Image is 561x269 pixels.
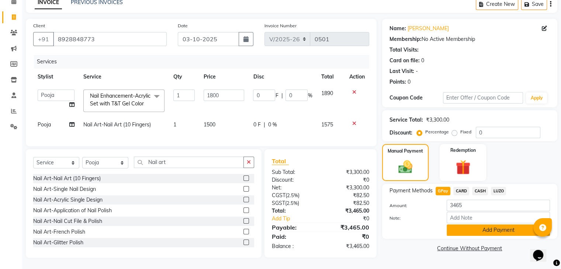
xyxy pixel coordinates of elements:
[272,157,289,165] span: Total
[33,185,96,193] div: Nail Art-Single Nail Design
[287,192,298,198] span: 2.5%
[38,121,51,128] span: Pooja
[491,187,506,195] span: LUZO
[425,129,449,135] label: Percentage
[389,57,420,64] div: Card on file:
[421,57,424,64] div: 0
[436,187,451,195] span: GPay
[321,168,375,176] div: ₹3,300.00
[266,215,329,223] a: Add Tip
[33,69,79,85] th: Stylist
[266,207,321,215] div: Total:
[34,55,375,69] div: Services
[443,92,523,104] input: Enter Offer / Coupon Code
[530,240,554,262] iframe: chat widget
[33,207,112,214] div: Nail Art-Application of Nail Polish
[266,242,321,250] div: Balance :
[266,232,321,241] div: Paid:
[33,196,103,204] div: Nail Art-Acrylic Single Design
[450,147,476,154] label: Redemption
[416,67,418,75] div: -
[453,187,469,195] span: CARD
[321,121,333,128] span: 1575
[321,223,375,232] div: ₹3,465.00
[53,32,167,46] input: Search by Name/Mobile/Email/Code
[266,184,321,192] div: Net:
[33,22,45,29] label: Client
[447,224,550,236] button: Add Payment
[169,69,199,85] th: Qty
[308,92,312,99] span: %
[389,187,433,195] span: Payment Methods
[321,90,333,97] span: 1890
[460,129,471,135] label: Fixed
[33,217,102,225] div: Nail Art-Nail Cut File & Polish
[321,192,375,199] div: ₹82.50
[287,200,298,206] span: 2.5%
[321,232,375,241] div: ₹0
[266,199,321,207] div: ( )
[253,121,260,129] span: 0 F
[388,148,423,154] label: Manual Payment
[272,192,285,199] span: CGST
[389,94,443,102] div: Coupon Code
[426,116,449,124] div: ₹3,300.00
[249,69,316,85] th: Disc
[321,184,375,192] div: ₹3,300.00
[389,35,422,43] div: Membership:
[329,215,374,223] div: ₹0
[134,157,244,168] input: Search or Scan
[321,207,375,215] div: ₹3,465.00
[83,121,151,128] span: Nail Art-Nail Art (10 Fingers)
[90,92,150,107] span: Nail Enhancement-Acrylic Set with T&T Gel Color
[321,242,375,250] div: ₹3,465.00
[389,35,550,43] div: No Active Membership
[266,192,321,199] div: ( )
[178,22,188,29] label: Date
[472,187,488,195] span: CASH
[389,116,423,124] div: Service Total:
[33,228,85,236] div: Nail Art-French Polish
[79,69,169,85] th: Service
[384,215,441,221] label: Note:
[389,46,419,54] div: Total Visits:
[389,78,406,86] div: Points:
[204,121,215,128] span: 1500
[447,212,550,223] input: Add Note
[266,176,321,184] div: Discount:
[321,176,375,184] div: ₹0
[173,121,176,128] span: 1
[281,92,283,99] span: |
[199,69,249,85] th: Price
[389,67,414,75] div: Last Visit:
[451,158,475,177] img: _gift.svg
[272,200,285,206] span: SGST
[275,92,278,99] span: F
[33,175,101,182] div: Nail Art-Nail Art (10 Fingers)
[144,100,147,107] a: x
[408,78,411,86] div: 0
[389,129,412,137] div: Discount:
[384,202,441,209] label: Amount:
[447,200,550,211] input: Amount
[384,245,556,252] a: Continue Without Payment
[264,22,297,29] label: Invoice Number
[33,239,83,247] div: Nail Art-Glitter Polish
[266,223,321,232] div: Payable:
[394,159,417,175] img: _cash.svg
[316,69,344,85] th: Total
[266,168,321,176] div: Sub Total:
[263,121,265,129] span: |
[33,32,54,46] button: +91
[268,121,277,129] span: 0 %
[408,25,449,32] a: [PERSON_NAME]
[526,92,547,104] button: Apply
[389,25,406,32] div: Name:
[345,69,369,85] th: Action
[321,199,375,207] div: ₹82.50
